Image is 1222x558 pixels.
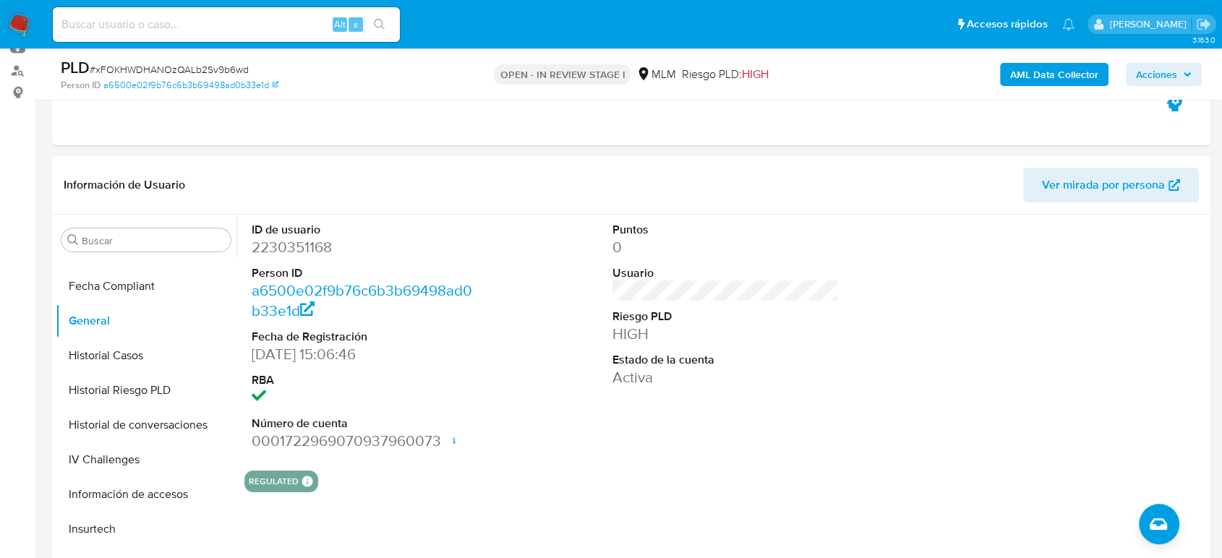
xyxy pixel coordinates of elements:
a: Salir [1196,17,1211,32]
dd: 0001722969070937960073 [252,431,478,451]
button: IV Challenges [56,442,236,477]
button: Fecha Compliant [56,269,236,304]
span: Riesgo PLD: [681,66,768,82]
dd: Activa [612,367,839,387]
input: Buscar [82,234,225,247]
dd: HIGH [612,324,839,344]
button: Acciones [1126,63,1202,86]
dt: Puntos [612,222,839,238]
b: AML Data Collector [1010,63,1098,86]
button: Insurtech [56,512,236,546]
dt: Person ID [252,265,478,281]
dd: 2230351168 [252,237,478,257]
dt: Riesgo PLD [612,309,839,325]
dt: Usuario [612,265,839,281]
button: Historial de conversaciones [56,408,236,442]
a: a6500e02f9b76c6b3b69498ad0b33e1d [103,79,278,92]
b: Person ID [61,79,101,92]
span: Acciones [1136,63,1177,86]
input: Buscar usuario o caso... [53,15,400,34]
p: OPEN - IN REVIEW STAGE I [494,64,631,85]
dt: Número de cuenta [252,416,478,432]
span: Ver mirada por persona [1042,168,1165,202]
a: a6500e02f9b76c6b3b69498ad0b33e1d [252,280,472,321]
span: s [354,17,358,31]
dt: RBA [252,372,478,388]
a: Notificaciones [1062,18,1074,30]
div: MLM [636,66,675,82]
button: Información de accesos [56,477,236,512]
dt: Fecha de Registración [252,329,478,345]
h1: Información de Usuario [64,178,185,192]
button: AML Data Collector [1000,63,1108,86]
button: Buscar [67,234,79,246]
p: diego.gardunorosas@mercadolibre.com.mx [1109,17,1191,31]
dd: 0 [612,237,839,257]
span: Alt [334,17,346,31]
b: PLD [61,56,90,79]
dt: ID de usuario [252,222,478,238]
span: Accesos rápidos [967,17,1048,32]
span: HIGH [741,66,768,82]
span: # xFOKHWDHANOzQALb2Sv9b6wd [90,62,249,77]
button: search-icon [364,14,394,35]
button: Historial Riesgo PLD [56,373,236,408]
span: 3.163.0 [1192,34,1215,46]
button: Ver mirada por persona [1023,168,1199,202]
dd: [DATE] 15:06:46 [252,344,478,364]
button: General [56,304,236,338]
dt: Estado de la cuenta [612,352,839,368]
button: Historial Casos [56,338,236,373]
